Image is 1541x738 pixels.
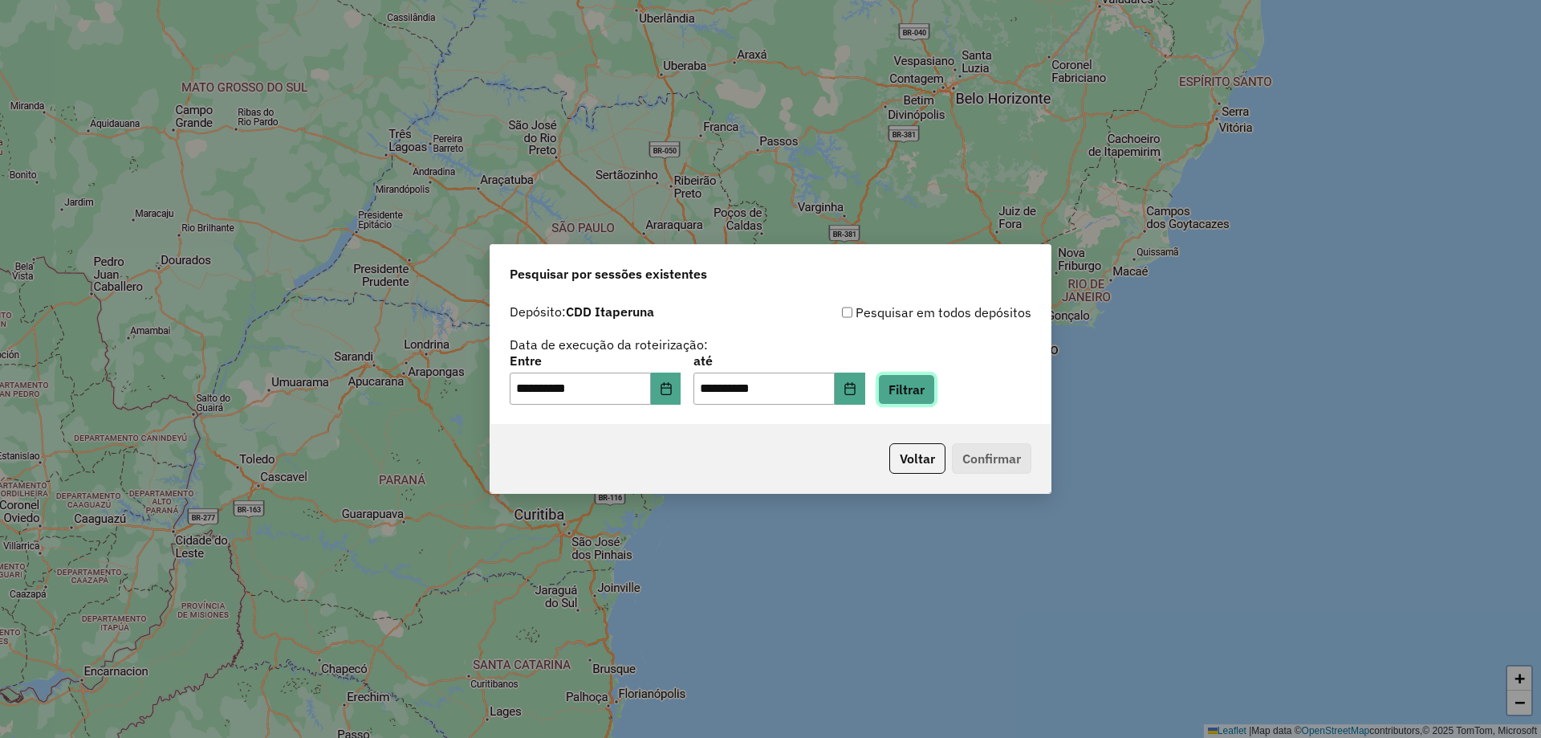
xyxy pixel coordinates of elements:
button: Voltar [889,443,945,474]
label: até [693,351,864,370]
label: Data de execução da roteirização: [510,335,708,354]
label: Depósito: [510,302,654,321]
button: Choose Date [651,373,681,405]
label: Entre [510,351,681,370]
button: Filtrar [878,374,935,405]
strong: CDD Itaperuna [566,304,654,320]
span: Pesquisar por sessões existentes [510,264,707,283]
button: Choose Date [835,373,865,405]
div: Pesquisar em todos depósitos [770,303,1031,322]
